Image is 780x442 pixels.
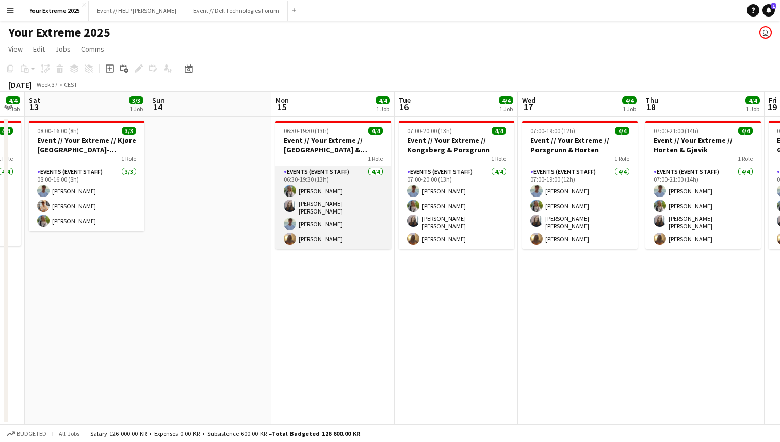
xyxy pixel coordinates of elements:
[622,96,637,104] span: 4/4
[654,127,698,135] span: 07:00-21:00 (14h)
[623,105,636,113] div: 1 Job
[129,105,143,113] div: 1 Job
[615,127,629,135] span: 4/4
[27,101,40,113] span: 13
[121,155,136,162] span: 1 Role
[499,105,513,113] div: 1 Job
[368,127,383,135] span: 4/4
[33,44,45,54] span: Edit
[399,121,514,249] app-job-card: 07:00-20:00 (13h)4/4Event // Your Extreme // Kongsberg & Porsgrunn1 RoleEvents (Event Staff)4/407...
[185,1,288,21] button: Event // Dell Technologies Forum
[491,155,506,162] span: 1 Role
[29,42,49,56] a: Edit
[522,166,638,249] app-card-role: Events (Event Staff)4/407:00-19:00 (12h)[PERSON_NAME][PERSON_NAME][PERSON_NAME] [PERSON_NAME][PER...
[645,166,761,249] app-card-role: Events (Event Staff)4/407:00-21:00 (14h)[PERSON_NAME][PERSON_NAME][PERSON_NAME] [PERSON_NAME][PER...
[738,127,753,135] span: 4/4
[614,155,629,162] span: 1 Role
[376,105,389,113] div: 1 Job
[152,95,165,105] span: Sun
[275,136,391,154] h3: Event // Your Extreme // [GEOGRAPHIC_DATA] & [GEOGRAPHIC_DATA]
[530,127,575,135] span: 07:00-19:00 (12h)
[81,44,104,54] span: Comms
[522,121,638,249] app-job-card: 07:00-19:00 (12h)4/4Event // Your Extreme // Porsgrunn & Horten1 RoleEvents (Event Staff)4/407:00...
[274,101,289,113] span: 15
[275,166,391,249] app-card-role: Events (Event Staff)4/406:30-19:30 (13h)[PERSON_NAME][PERSON_NAME] [PERSON_NAME][PERSON_NAME][PER...
[4,42,27,56] a: View
[272,430,360,437] span: Total Budgeted 126 600.00 KR
[29,95,40,105] span: Sat
[645,121,761,249] app-job-card: 07:00-21:00 (14h)4/4Event // Your Extreme // Horten & Gjøvik1 RoleEvents (Event Staff)4/407:00-21...
[6,105,20,113] div: 1 Job
[8,79,32,90] div: [DATE]
[368,155,383,162] span: 1 Role
[6,96,20,104] span: 4/4
[644,101,658,113] span: 18
[376,96,390,104] span: 4/4
[769,95,777,105] span: Fri
[34,80,60,88] span: Week 37
[5,428,48,439] button: Budgeted
[57,430,82,437] span: All jobs
[645,136,761,154] h3: Event // Your Extreme // Horten & Gjøvik
[90,430,360,437] div: Salary 126 000.00 KR + Expenses 0.00 KR + Subsistence 600.00 KR =
[767,101,777,113] span: 19
[17,430,46,437] span: Budgeted
[499,96,513,104] span: 4/4
[771,3,776,9] span: 1
[746,105,759,113] div: 1 Job
[492,127,506,135] span: 4/4
[55,44,71,54] span: Jobs
[284,127,329,135] span: 06:30-19:30 (13h)
[399,166,514,249] app-card-role: Events (Event Staff)4/407:00-20:00 (13h)[PERSON_NAME][PERSON_NAME][PERSON_NAME] [PERSON_NAME][PER...
[759,26,772,39] app-user-avatar: Lars Songe
[762,4,775,17] a: 1
[275,121,391,249] app-job-card: 06:30-19:30 (13h)4/4Event // Your Extreme // [GEOGRAPHIC_DATA] & [GEOGRAPHIC_DATA]1 RoleEvents (E...
[738,155,753,162] span: 1 Role
[8,25,110,40] h1: Your Extreme 2025
[21,1,89,21] button: Your Extreme 2025
[122,127,136,135] span: 3/3
[399,95,411,105] span: Tue
[151,101,165,113] span: 14
[129,96,143,104] span: 3/3
[64,80,77,88] div: CEST
[521,101,535,113] span: 17
[407,127,452,135] span: 07:00-20:00 (13h)
[29,121,144,231] app-job-card: 08:00-16:00 (8h)3/3Event // Your Extreme // Kjøre [GEOGRAPHIC_DATA]-[GEOGRAPHIC_DATA]1 RoleEvents...
[745,96,760,104] span: 4/4
[397,101,411,113] span: 16
[29,136,144,154] h3: Event // Your Extreme // Kjøre [GEOGRAPHIC_DATA]-[GEOGRAPHIC_DATA]
[77,42,108,56] a: Comms
[399,136,514,154] h3: Event // Your Extreme // Kongsberg & Porsgrunn
[89,1,185,21] button: Event // HELP [PERSON_NAME]
[275,95,289,105] span: Mon
[522,95,535,105] span: Wed
[51,42,75,56] a: Jobs
[37,127,79,135] span: 08:00-16:00 (8h)
[645,95,658,105] span: Thu
[29,166,144,231] app-card-role: Events (Event Staff)3/308:00-16:00 (8h)[PERSON_NAME][PERSON_NAME][PERSON_NAME]
[522,136,638,154] h3: Event // Your Extreme // Porsgrunn & Horten
[8,44,23,54] span: View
